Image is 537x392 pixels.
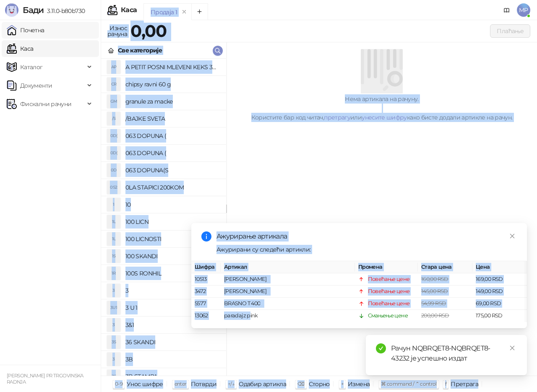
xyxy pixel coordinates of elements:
[221,286,355,298] td: [PERSON_NAME]
[115,381,123,387] span: 0-9
[421,276,448,282] span: 160,00 RSD
[445,381,446,387] span: f
[472,273,527,286] td: 169,00 RSD
[297,381,304,387] span: ⌫
[20,77,52,94] span: Документи
[125,164,219,177] h4: 063 DOPUNA(S
[125,232,219,246] h4: 100 LICNOSTI
[472,261,527,273] th: Цена
[355,261,418,273] th: Промена
[44,7,85,15] span: 3.11.0-b80b730
[125,129,219,143] h4: 063 DOPUNA (
[191,261,221,273] th: Шифра
[107,301,120,314] div: 3U1
[191,273,221,286] td: 10513
[309,379,330,389] div: Сторно
[362,114,407,121] a: унесите шифру
[107,318,120,332] div: 3
[500,3,514,17] a: Документација
[101,59,226,376] div: grid
[127,379,163,389] div: Унос шифре
[7,40,33,57] a: Каса
[221,273,355,286] td: [PERSON_NAME]
[107,370,120,383] div: 3S
[106,23,129,39] div: Износ рачуна
[125,353,219,366] h4: 3B
[391,343,517,363] div: Рачун NQBRQET8-NQBRQET8-43232 је успешно издат
[348,379,370,389] div: Измена
[107,60,120,74] div: AP
[107,78,120,91] div: CR
[107,95,120,108] div: GM
[239,379,286,389] div: Одабир артикла
[472,310,527,322] td: 175,00 RSD
[421,300,446,306] span: 54,99 RSD
[191,310,221,322] td: 13062
[5,3,18,17] img: Logo
[376,343,386,353] span: check-circle
[125,181,219,194] h4: 0LA STAPICI 200KOM
[130,21,167,41] strong: 0,00
[418,261,472,273] th: Стара цена
[216,231,517,241] div: Ажурирање артикала
[125,335,219,349] h4: 36 SKANDI
[23,5,44,15] span: Бади
[490,24,530,38] button: Плаћање
[125,301,219,314] h4: 3 U 1
[125,146,219,160] h4: 063 DOPUNA (
[508,343,517,353] a: Close
[107,129,120,143] div: 0D(
[20,59,43,75] span: Каталог
[107,267,120,280] div: 1R
[191,298,221,310] td: 5577
[151,8,177,17] div: Продаја 1
[175,381,187,387] span: enter
[20,96,71,112] span: Фискални рачуни
[324,114,350,121] a: претрагу
[107,181,120,194] div: 0S2
[125,112,219,125] h4: /BAJKE SVETA
[125,198,219,211] h4: 10
[107,335,120,349] div: 3S
[125,78,219,91] h4: chipsy ravni 60 g
[341,381,344,387] span: +
[125,95,219,108] h4: granule za macke
[107,198,120,211] div: 1
[191,286,221,298] td: 3472
[508,231,517,241] a: Close
[221,261,355,273] th: Артикал
[179,8,190,16] button: remove
[472,286,527,298] td: 149,00 RSD
[472,298,527,310] td: 69,00 RSD
[368,299,410,308] div: Повећање цене
[125,249,219,263] h4: 100 SKANDI
[368,312,408,320] div: Смањење цене
[121,7,137,13] div: Каса
[191,379,217,389] div: Потврди
[368,275,410,283] div: Повећање цене
[237,94,527,122] div: Нема артикала на рачуну. Користите бар код читач, или како бисте додали артикле на рачун.
[125,318,219,332] h4: 3&1
[107,112,120,125] div: /S
[107,249,120,263] div: 1S
[107,215,120,228] div: 1L
[107,353,120,366] div: 3
[517,3,530,17] span: MP
[421,288,448,294] span: 145,00 RSD
[191,3,208,20] button: Add tab
[368,287,410,296] div: Повећање цене
[451,379,478,389] div: Претрага
[7,373,83,385] small: [PERSON_NAME] PR TRGOVINSKA RADNJA
[125,267,219,280] h4: 100S RONHIL
[381,381,437,387] span: ⌘ command / ⌃ control
[125,370,219,383] h4: 3B STAMPA
[107,146,120,160] div: 0D(
[216,245,517,254] div: Ажурирани су следећи артикли:
[221,298,355,310] td: BRASNO T 400
[125,215,219,228] h4: 100 LICN
[201,231,211,241] span: info-circle
[509,233,515,239] span: close
[125,60,219,74] h4: A PETIT POSNI MLEVENI KEKS 300G
[228,381,235,387] span: ↑/↓
[125,284,219,297] h4: 3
